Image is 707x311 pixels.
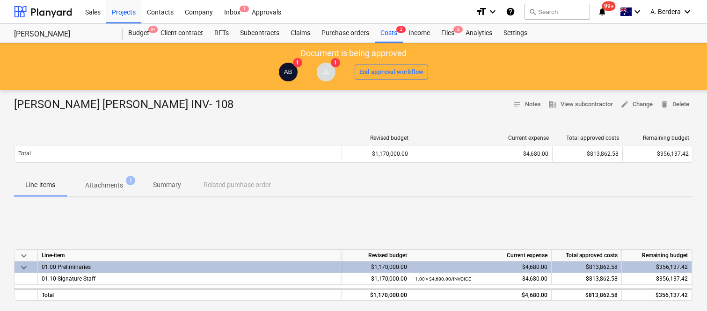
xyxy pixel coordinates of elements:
span: edit [620,100,629,108]
div: Alberto Berdera [279,63,298,81]
a: Analytics [460,24,498,43]
p: Line-items [25,180,55,190]
button: View subcontractor [545,97,617,112]
div: 01.00 Preliminaries [42,261,337,273]
div: $4,680.00 [415,289,547,301]
p: Summary [153,180,181,190]
div: $4,680.00 [416,151,548,157]
span: $813,862.58 [586,275,618,282]
span: 01.10 Signature Staff [42,275,95,282]
a: Client contract [155,24,209,43]
div: Remaining budget [622,250,692,261]
p: Total [18,150,31,158]
div: Total approved costs [552,250,622,261]
span: keyboard_arrow_down [18,250,29,261]
i: keyboard_arrow_down [682,6,693,17]
span: $356,137.42 [656,275,688,282]
span: $356,137.42 [657,151,689,157]
div: End approval workflow [359,67,424,78]
small: 1.00 × $4,680.00 / INVOICE [415,276,471,282]
div: Revised budget [341,250,411,261]
span: 2 [396,26,406,33]
div: $813,862.58 [552,289,622,300]
button: Search [525,4,590,20]
a: Purchase orders [316,24,375,43]
div: Joseph Licastro [317,63,335,81]
div: Remaining budget [627,135,689,141]
span: 99+ [602,1,616,11]
i: keyboard_arrow_down [632,6,643,17]
button: Delete [656,97,693,112]
span: Delete [660,99,689,110]
div: [PERSON_NAME] [14,29,111,39]
span: 1 [293,58,302,67]
div: $356,137.42 [622,289,692,300]
div: $356,137.42 [622,261,692,273]
p: Document is being approved [300,48,407,59]
div: Files [436,24,460,43]
i: keyboard_arrow_down [487,6,498,17]
a: Settings [498,24,533,43]
button: End approval workflow [355,65,429,80]
a: Subcontracts [234,24,285,43]
span: JL [323,68,329,75]
span: AB [284,68,292,75]
span: 2 [453,26,463,33]
span: A. Berdera [650,8,681,15]
div: $813,862.58 [552,261,622,273]
iframe: Chat Widget [660,266,707,311]
i: Knowledge base [506,6,515,17]
i: format_size [476,6,487,17]
div: $1,170,000.00 [341,261,411,273]
div: Revised budget [346,135,408,141]
div: Costs [375,24,403,43]
span: keyboard_arrow_down [18,262,29,273]
span: business [548,100,557,108]
span: 1 [126,176,135,185]
span: notes [513,100,521,108]
div: [PERSON_NAME] [PERSON_NAME] INV- 108 [14,97,241,112]
span: View subcontractor [548,99,613,110]
span: 9+ [148,26,158,33]
div: Budget [123,24,155,43]
div: $1,170,000.00 [341,273,411,285]
a: Files2 [436,24,460,43]
div: Current expense [416,135,549,141]
span: search [529,8,536,15]
div: $1,170,000.00 [342,146,412,161]
a: Costs2 [375,24,403,43]
div: $1,170,000.00 [341,289,411,300]
div: Line-item [38,250,341,261]
span: 1 [240,6,249,12]
div: $4,680.00 [415,261,547,273]
button: Change [617,97,656,112]
div: $4,680.00 [415,273,547,285]
div: $813,862.58 [552,146,622,161]
p: Attachments [85,181,123,190]
a: RFTs [209,24,234,43]
i: notifications [598,6,607,17]
div: Total approved costs [556,135,619,141]
div: Total [38,289,341,300]
span: Notes [513,99,541,110]
span: Change [620,99,653,110]
button: Notes [509,97,545,112]
a: Claims [285,24,316,43]
div: Current expense [411,250,552,261]
a: Budget9+ [123,24,155,43]
span: 1 [331,58,340,67]
a: Income [403,24,436,43]
span: delete [660,100,669,108]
